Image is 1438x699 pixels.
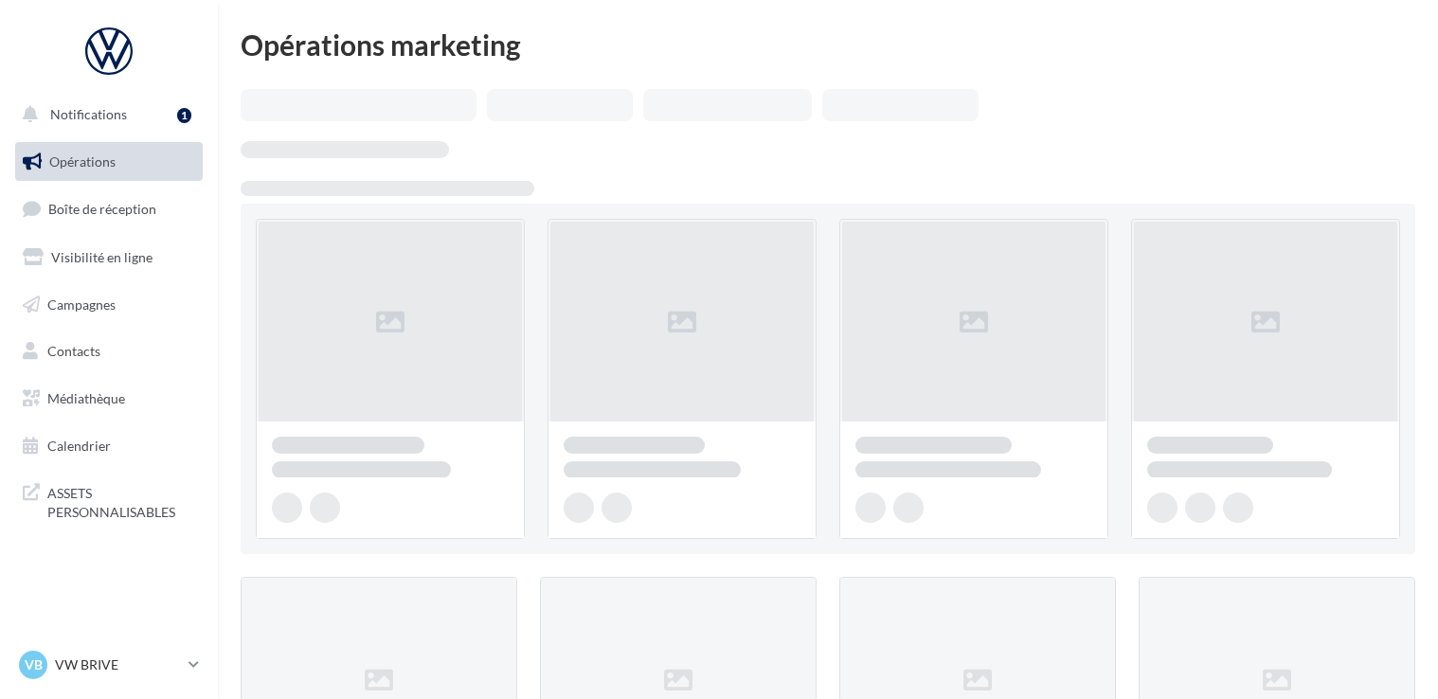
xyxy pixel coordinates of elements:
[15,647,203,683] a: VB VW BRIVE
[47,296,116,312] span: Campagnes
[11,285,207,325] a: Campagnes
[11,332,207,371] a: Contacts
[47,343,100,359] span: Contacts
[55,655,181,674] p: VW BRIVE
[11,426,207,466] a: Calendrier
[51,249,153,265] span: Visibilité en ligne
[25,655,43,674] span: VB
[241,30,1415,59] div: Opérations marketing
[48,201,156,217] span: Boîte de réception
[11,473,207,529] a: ASSETS PERSONNALISABLES
[11,379,207,419] a: Médiathèque
[50,106,127,122] span: Notifications
[47,390,125,406] span: Médiathèque
[11,95,199,134] button: Notifications 1
[11,238,207,278] a: Visibilité en ligne
[11,142,207,182] a: Opérations
[47,480,195,521] span: ASSETS PERSONNALISABLES
[47,438,111,454] span: Calendrier
[11,188,207,229] a: Boîte de réception
[49,153,116,170] span: Opérations
[177,108,191,123] div: 1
